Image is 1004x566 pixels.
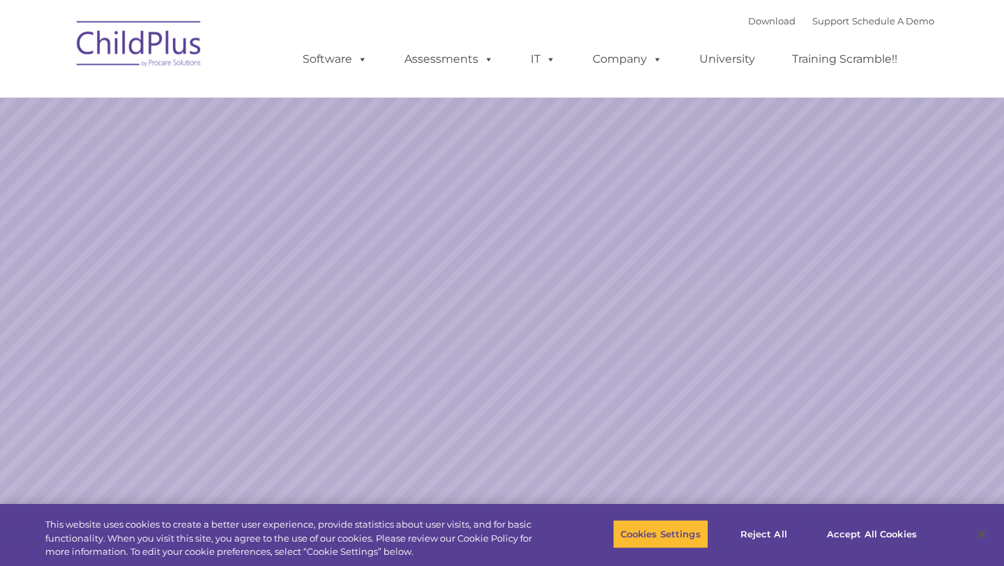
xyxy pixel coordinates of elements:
[748,15,934,26] font: |
[778,45,911,73] a: Training Scramble!!
[812,15,849,26] a: Support
[579,45,676,73] a: Company
[819,519,925,549] button: Accept All Cookies
[720,519,807,549] button: Reject All
[45,518,552,559] div: This website uses cookies to create a better user experience, provide statistics about user visit...
[70,11,209,81] img: ChildPlus by Procare Solutions
[748,15,796,26] a: Download
[852,15,934,26] a: Schedule A Demo
[613,519,708,549] button: Cookies Settings
[685,45,769,73] a: University
[966,519,997,549] button: Close
[289,45,381,73] a: Software
[390,45,508,73] a: Assessments
[517,45,570,73] a: IT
